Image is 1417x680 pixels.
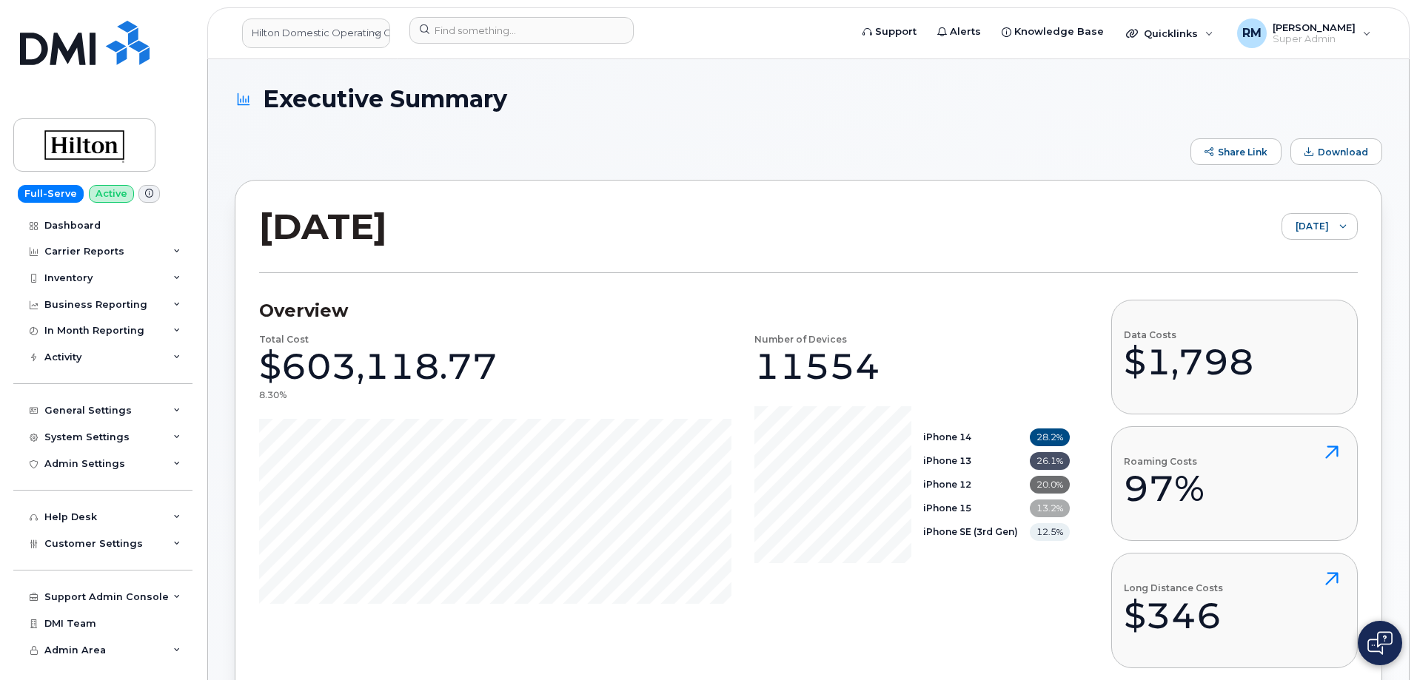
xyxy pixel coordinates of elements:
[1218,147,1267,158] span: Share Link
[754,344,880,388] div: 11554
[923,526,1018,537] b: iPhone SE (3rd Gen)
[1030,476,1070,494] span: 20.0%
[1124,466,1205,511] div: 97%
[1318,147,1368,158] span: Download
[1124,457,1205,466] h4: Roaming Costs
[1111,553,1358,667] button: Long Distance Costs$346
[259,300,1070,322] h3: Overview
[1282,214,1329,240] span: July 2025
[259,388,287,401] div: 8.30%
[1124,583,1223,593] h4: Long Distance Costs
[1190,138,1282,165] button: Share Link
[1290,138,1382,165] button: Download
[1030,428,1070,446] span: 28.2%
[1030,452,1070,470] span: 26.1%
[1124,330,1254,340] h4: Data Costs
[1030,523,1070,541] span: 12.5%
[923,455,971,466] b: iPhone 13
[259,344,498,388] div: $603,118.77
[1367,631,1393,655] img: Open chat
[1124,593,1223,638] div: $346
[923,431,971,442] b: iPhone 14
[263,86,507,112] span: Executive Summary
[923,479,971,490] b: iPhone 12
[1030,499,1070,517] span: 13.2%
[259,204,387,249] h2: [DATE]
[259,334,309,344] h4: Total Cost
[1111,426,1358,541] button: Roaming Costs97%
[754,334,847,344] h4: Number of Devices
[1124,340,1254,384] div: $1,798
[923,502,971,514] b: iPhone 15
